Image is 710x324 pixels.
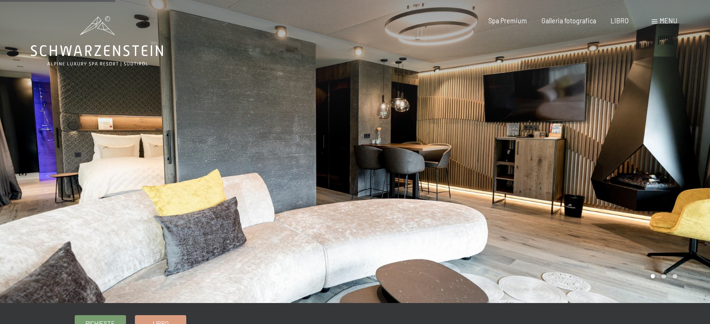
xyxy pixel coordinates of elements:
[488,17,527,25] a: Spa Premium
[611,17,629,25] a: LIBRO
[660,17,677,25] font: menu
[541,17,596,25] a: Galleria fotografica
